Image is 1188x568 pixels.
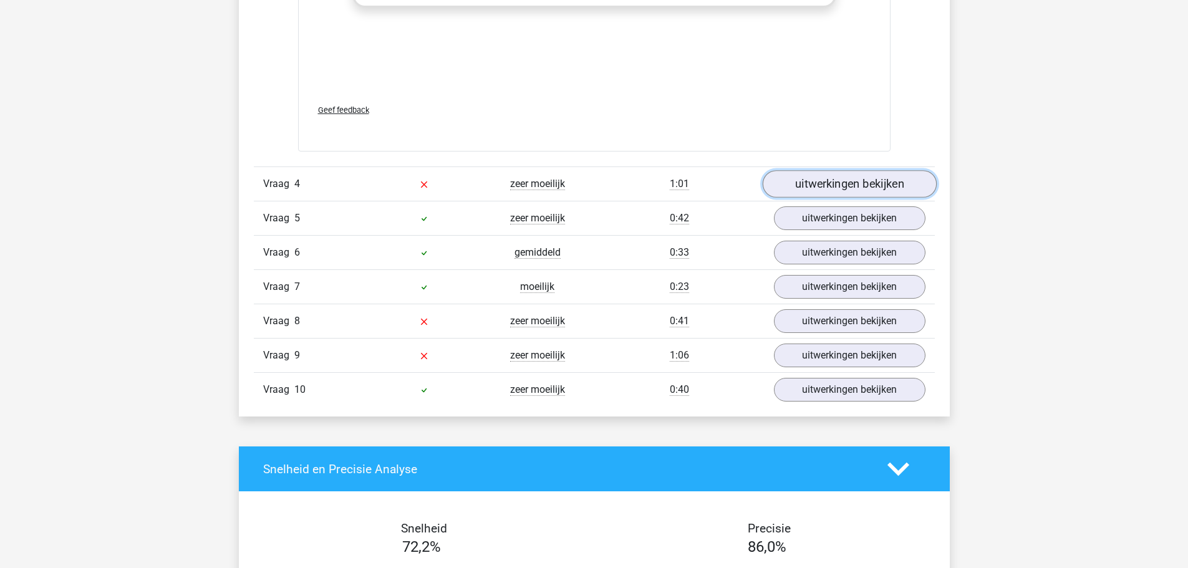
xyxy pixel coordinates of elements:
[263,245,294,260] span: Vraag
[294,315,300,327] span: 8
[263,348,294,363] span: Vraag
[774,206,925,230] a: uitwerkingen bekijken
[294,349,300,361] span: 9
[294,212,300,224] span: 5
[774,378,925,402] a: uitwerkingen bekijken
[402,538,441,556] span: 72,2%
[294,281,300,292] span: 7
[263,462,869,476] h4: Snelheid en Precisie Analyse
[748,538,786,556] span: 86,0%
[294,383,306,395] span: 10
[263,211,294,226] span: Vraag
[670,315,689,327] span: 0:41
[510,349,565,362] span: zeer moeilijk
[670,349,689,362] span: 1:06
[510,315,565,327] span: zeer moeilijk
[294,246,300,258] span: 6
[774,309,925,333] a: uitwerkingen bekijken
[294,178,300,190] span: 4
[670,281,689,293] span: 0:23
[774,344,925,367] a: uitwerkingen bekijken
[514,246,561,259] span: gemiddeld
[762,171,936,198] a: uitwerkingen bekijken
[263,279,294,294] span: Vraag
[318,105,369,115] span: Geef feedback
[670,212,689,224] span: 0:42
[510,212,565,224] span: zeer moeilijk
[510,383,565,396] span: zeer moeilijk
[774,241,925,264] a: uitwerkingen bekijken
[774,275,925,299] a: uitwerkingen bekijken
[263,314,294,329] span: Vraag
[520,281,554,293] span: moeilijk
[263,176,294,191] span: Vraag
[510,178,565,190] span: zeer moeilijk
[263,521,585,536] h4: Snelheid
[263,382,294,397] span: Vraag
[670,383,689,396] span: 0:40
[670,246,689,259] span: 0:33
[609,521,930,536] h4: Precisie
[670,178,689,190] span: 1:01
